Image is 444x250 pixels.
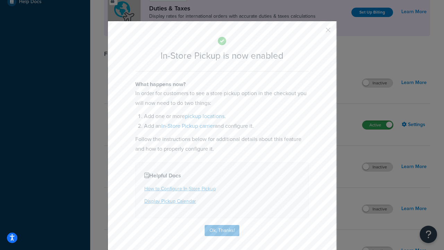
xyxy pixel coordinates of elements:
li: Add one or more . [144,111,309,121]
li: Add an and configure it. [144,121,309,131]
p: Follow the instructions below for additional details about this feature and how to properly confi... [135,134,309,154]
a: pickup locations [185,112,224,120]
h2: In-Store Pickup is now enabled [135,51,309,61]
h4: What happens now? [135,80,309,89]
p: In order for customers to see a store pickup option in the checkout you will now need to do two t... [135,89,309,108]
a: Display Pickup Calendar [144,198,196,205]
a: In-Store Pickup carrier [161,122,215,130]
h4: Helpful Docs [144,172,300,180]
a: How to Configure In-Store Pickup [144,185,216,192]
button: Ok, Thanks! [205,225,239,236]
